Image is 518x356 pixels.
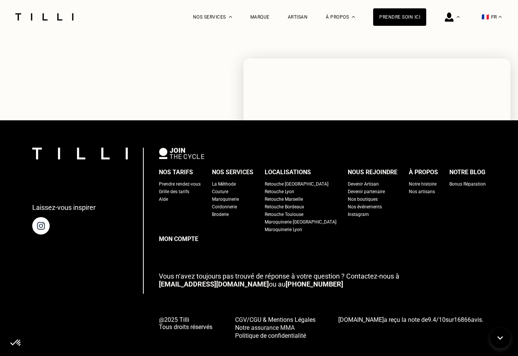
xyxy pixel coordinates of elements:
[445,13,454,22] img: icône connexion
[159,316,212,323] span: @2025 Tilli
[159,272,399,280] span: Vous n‘avez toujours pas trouvé de réponse à votre question ? Contactez-nous à
[457,16,460,18] img: Menu déroulant
[373,8,426,26] a: Prendre soin ici
[250,14,270,20] a: Marque
[159,180,201,188] a: Prendre rendez-vous
[212,188,228,195] a: Couture
[499,16,502,18] img: menu déroulant
[13,13,76,20] img: Logo du service de couturière Tilli
[159,280,269,288] a: [EMAIL_ADDRESS][DOMAIN_NAME]
[32,148,128,159] img: logo Tilli
[32,217,50,235] img: page instagram de Tilli une retoucherie à domicile
[212,180,236,188] a: La Méthode
[235,324,295,331] span: Notre assurance MMA
[159,233,486,245] a: Mon compte
[235,332,306,339] span: Politique de confidentialité
[235,331,316,339] a: Politique de confidentialité
[212,195,239,203] a: Maroquinerie
[352,16,355,18] img: Menu déroulant à propos
[243,58,510,326] iframe: AGO chatbot
[229,16,232,18] img: Menu déroulant
[235,323,316,331] a: Notre assurance MMA
[159,195,168,203] a: Aide
[482,13,489,20] span: 🇫🇷
[288,14,308,20] a: Artisan
[159,272,486,288] p: ou au
[159,148,204,159] img: logo Join The Cycle
[159,167,193,178] div: Nos tarifs
[212,167,253,178] div: Nos services
[212,211,229,218] a: Broderie
[32,203,96,211] p: Laissez-vous inspirer
[159,188,189,195] a: Grille des tarifs
[212,203,237,211] a: Cordonnerie
[159,323,212,331] span: Tous droits réservés
[235,316,316,323] span: CGV/CGU & Mentions Légales
[235,315,316,323] a: CGV/CGU & Mentions Légales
